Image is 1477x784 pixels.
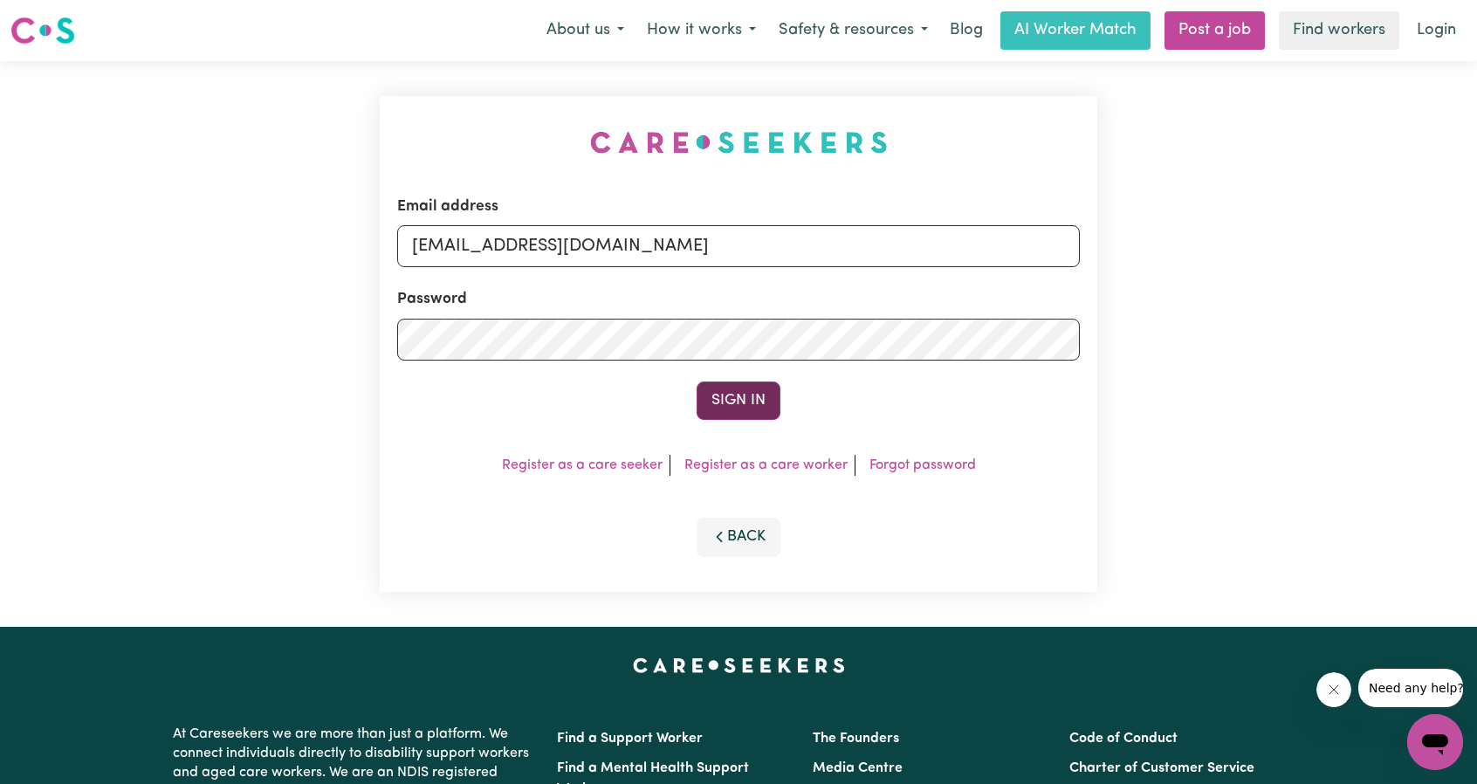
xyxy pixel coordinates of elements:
[1069,732,1178,746] a: Code of Conduct
[1000,11,1151,50] a: AI Worker Match
[684,458,848,472] a: Register as a care worker
[767,12,939,49] button: Safety & resources
[502,458,663,472] a: Register as a care seeker
[697,518,780,556] button: Back
[1316,672,1351,707] iframe: Close message
[1407,714,1463,770] iframe: Button to launch messaging window
[557,732,703,746] a: Find a Support Worker
[813,761,903,775] a: Media Centre
[1069,761,1254,775] a: Charter of Customer Service
[397,196,498,218] label: Email address
[1279,11,1399,50] a: Find workers
[869,458,976,472] a: Forgot password
[10,15,75,46] img: Careseekers logo
[535,12,635,49] button: About us
[397,288,467,311] label: Password
[697,382,780,420] button: Sign In
[635,12,767,49] button: How it works
[1358,669,1463,707] iframe: Message from company
[939,11,993,50] a: Blog
[10,12,106,26] span: Need any help?
[10,10,75,51] a: Careseekers logo
[1164,11,1265,50] a: Post a job
[633,658,845,672] a: Careseekers home page
[397,225,1080,267] input: Email address
[813,732,899,746] a: The Founders
[1406,11,1467,50] a: Login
